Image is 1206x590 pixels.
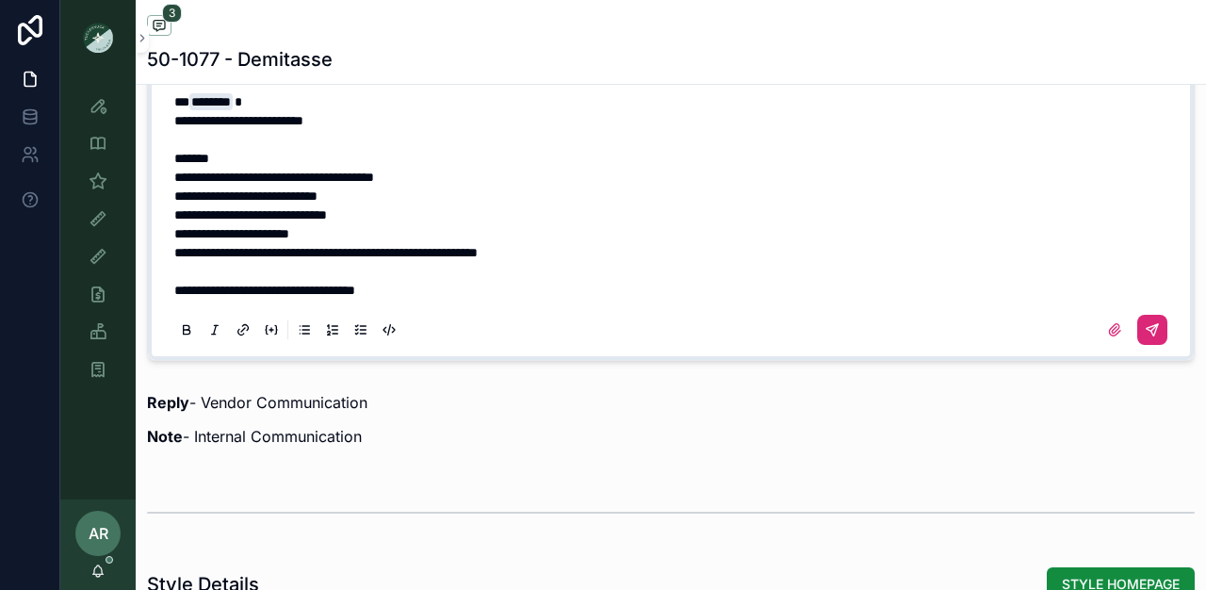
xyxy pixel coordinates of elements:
button: 3 [147,15,171,39]
span: AR [89,522,108,545]
img: App logo [83,23,113,53]
h1: 50-1077 - Demitasse [147,46,333,73]
p: - Vendor Communication [147,391,1195,414]
div: scrollable content [60,75,136,411]
span: 3 [162,4,182,23]
strong: Reply [147,393,189,412]
strong: Note [147,427,183,446]
p: - Internal Communication [147,425,1195,448]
